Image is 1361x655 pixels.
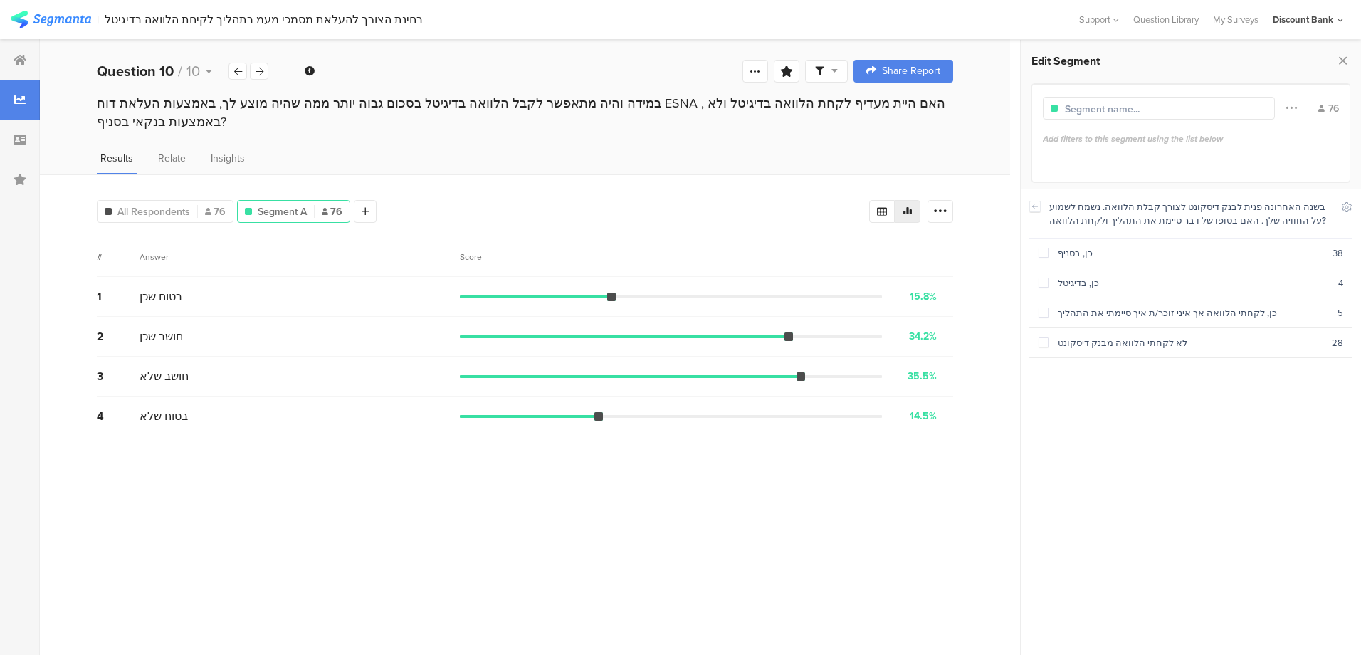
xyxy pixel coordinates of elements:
span: Segment A [258,204,307,219]
div: 2 [97,328,140,345]
div: כן, לקחתי הלוואה אך איני זוכר/ת איך סיימתי את התהליך [1049,306,1338,320]
div: 15.8% [910,289,937,304]
span: 76 [205,204,226,219]
input: Segment name... [1065,102,1189,117]
div: 4 [97,408,140,424]
div: 5 [1338,306,1343,320]
div: Support [1079,9,1119,31]
div: במידה והיה מתאפשר לקבל הלוואה בדיגיטל בסכום גבוה יותר ממה שהיה מוצע לך, באמצעות העלאת דוח ESNA , ... [97,94,953,131]
a: My Surveys [1206,13,1266,26]
a: Question Library [1126,13,1206,26]
span: All Respondents [117,204,190,219]
div: לא לקחתי הלוואה מבנק דיסקונט [1049,336,1332,350]
div: Answer [140,251,169,263]
img: segmanta logo [11,11,91,28]
div: 4 [1338,276,1343,290]
div: כן, בסניף [1049,246,1333,260]
div: 28 [1332,336,1343,350]
div: 35.5% [908,369,937,384]
span: חושב שלא [140,368,189,384]
span: 76 [322,204,342,219]
span: Results [100,151,133,166]
div: Discount Bank [1273,13,1333,26]
span: Share Report [882,66,940,76]
span: בטוח שכן [140,288,182,305]
span: חושב שכן [140,328,183,345]
div: בחינת הצורך להעלאת מסמכי מעמ בתהליך לקיחת הלוואה בדיגיטל [105,13,423,26]
span: Insights [211,151,245,166]
span: בטוח שלא [140,408,188,424]
div: כן, בדיגיטל [1049,276,1338,290]
span: 10 [186,61,200,82]
span: Relate [158,151,186,166]
div: # [97,251,140,263]
div: 14.5% [910,409,937,424]
div: 76 [1318,101,1339,116]
div: 38 [1333,246,1343,260]
div: Score [460,251,490,263]
div: | [97,11,99,28]
span: Edit Segment [1031,53,1100,69]
div: 1 [97,288,140,305]
span: / [178,61,182,82]
div: 3 [97,368,140,384]
b: Question 10 [97,61,174,82]
div: Add filters to this segment using the list below [1043,132,1339,145]
div: בשנה האחרונה פנית לבנק דיסקונט לצורך קבלת הלוואה. נשמח לשמוע על החוויה שלך. האם בסופו של דבר סיימ... [1049,200,1333,227]
div: 34.2% [909,329,937,344]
